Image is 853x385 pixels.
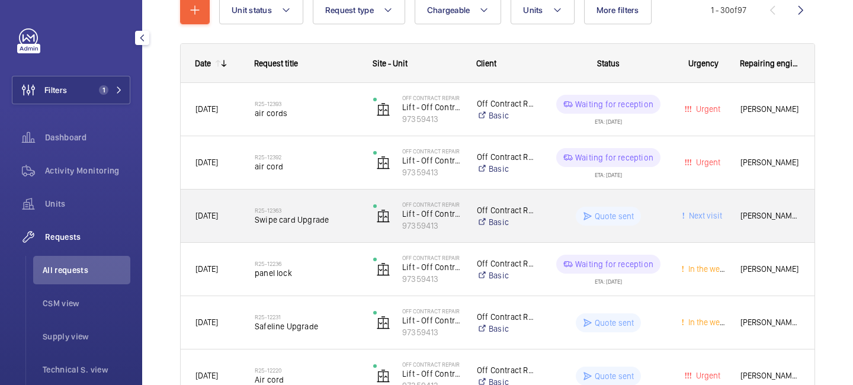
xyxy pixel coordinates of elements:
[45,165,130,177] span: Activity Monitoring
[255,161,358,172] span: air cord
[45,231,130,243] span: Requests
[45,198,130,210] span: Units
[376,262,390,277] img: elevator.svg
[255,214,358,226] span: Swipe card Upgrade
[255,153,358,161] h2: R25-12392
[43,331,130,342] span: Supply view
[195,104,218,114] span: [DATE]
[740,59,800,68] span: Repairing engineer
[402,147,461,155] p: Off Contract Repair
[255,320,358,332] span: Safeline Upgrade
[595,274,622,284] div: ETA: [DATE]
[686,264,728,274] span: In the week
[402,307,461,315] p: Off Contract Repair
[402,113,461,125] p: 97359413
[402,101,461,113] p: Lift - Off Contract
[477,258,535,269] p: Off Contract Repairs
[195,211,218,220] span: [DATE]
[195,317,218,327] span: [DATE]
[402,273,461,285] p: 97359413
[477,110,535,121] a: Basic
[740,209,800,223] span: [PERSON_NAME] de [PERSON_NAME]
[477,323,535,335] a: Basic
[575,152,653,163] p: Waiting for reception
[477,151,535,163] p: Off Contract Repairs
[711,6,746,14] span: 1 - 30 97
[44,84,67,96] span: Filters
[376,369,390,383] img: elevator.svg
[195,264,218,274] span: [DATE]
[255,367,358,374] h2: R25-12220
[686,317,728,327] span: In the week
[402,94,461,101] p: Off Contract Repair
[402,201,461,208] p: Off Contract Repair
[595,167,622,178] div: ETA: [DATE]
[477,216,535,228] a: Basic
[597,5,639,15] span: More filters
[45,131,130,143] span: Dashboard
[255,313,358,320] h2: R25-12231
[595,317,634,329] p: Quote sent
[232,5,272,15] span: Unit status
[740,102,800,116] span: [PERSON_NAME]
[376,102,390,117] img: elevator.svg
[595,114,622,124] div: ETA: [DATE]
[12,76,130,104] button: Filters1
[376,316,390,330] img: elevator.svg
[575,258,653,270] p: Waiting for reception
[402,208,461,220] p: Lift - Off Contract
[523,5,543,15] span: Units
[688,59,719,68] span: Urgency
[43,364,130,376] span: Technical S. view
[402,326,461,338] p: 97359413
[255,207,358,214] h2: R25-12363
[740,156,800,169] span: [PERSON_NAME]
[402,261,461,273] p: Lift - Off Contract
[373,59,408,68] span: Site - Unit
[477,269,535,281] a: Basic
[575,98,653,110] p: Waiting for reception
[402,315,461,326] p: Lift - Off Contract
[254,59,298,68] span: Request title
[402,361,461,368] p: Off Contract Repair
[694,158,720,167] span: Urgent
[376,156,390,170] img: elevator.svg
[43,264,130,276] span: All requests
[740,316,800,329] span: [PERSON_NAME] de [PERSON_NAME]
[476,59,496,68] span: Client
[402,220,461,232] p: 97359413
[694,371,720,380] span: Urgent
[477,98,535,110] p: Off Contract Repairs
[402,155,461,166] p: Lift - Off Contract
[255,107,358,119] span: air cords
[195,59,211,68] div: Date
[195,158,218,167] span: [DATE]
[402,166,461,178] p: 97359413
[740,369,800,383] span: [PERSON_NAME] de [PERSON_NAME]
[195,371,218,380] span: [DATE]
[402,368,461,380] p: Lift - Off Contract
[477,311,535,323] p: Off Contract Repairs
[99,85,108,95] span: 1
[325,5,374,15] span: Request type
[477,204,535,216] p: Off Contract Repairs
[427,5,470,15] span: Chargeable
[597,59,620,68] span: Status
[694,104,720,114] span: Urgent
[595,370,634,382] p: Quote sent
[255,100,358,107] h2: R25-12393
[740,262,800,276] span: [PERSON_NAME]
[477,163,535,175] a: Basic
[376,209,390,223] img: elevator.svg
[595,210,634,222] p: Quote sent
[255,260,358,267] h2: R25-12236
[687,211,722,220] span: Next visit
[43,297,130,309] span: CSM view
[402,254,461,261] p: Off Contract Repair
[255,267,358,279] span: panel lock
[730,5,737,15] span: of
[477,364,535,376] p: Off Contract Repairs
